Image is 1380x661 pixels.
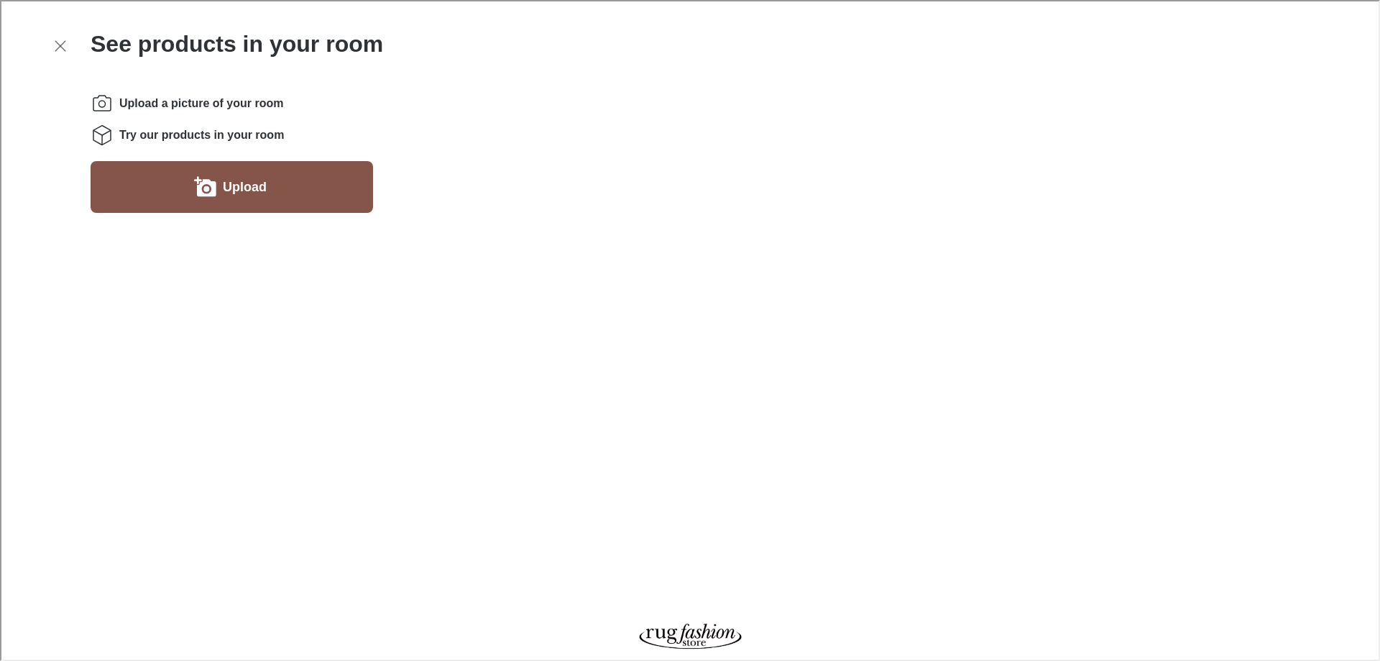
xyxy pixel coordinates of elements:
[89,91,372,145] ol: Instructions
[118,94,282,110] span: Upload a picture of your room
[89,160,372,211] button: Upload a picture of your room
[118,126,282,142] span: Try our products in your room
[46,32,72,58] button: Exit visualizer
[221,174,265,197] label: Upload
[631,620,746,650] a: Visit Rug Fashion Store homepage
